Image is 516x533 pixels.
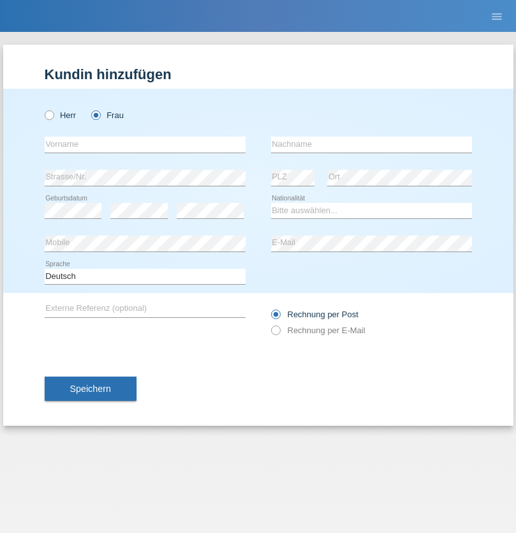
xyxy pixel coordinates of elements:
label: Herr [45,110,77,120]
h1: Kundin hinzufügen [45,66,472,82]
label: Frau [91,110,124,120]
span: Speichern [70,384,111,394]
a: menu [484,12,510,20]
label: Rechnung per E-Mail [271,326,365,335]
input: Frau [91,110,100,119]
button: Speichern [45,377,136,401]
input: Rechnung per E-Mail [271,326,279,342]
label: Rechnung per Post [271,310,358,319]
input: Rechnung per Post [271,310,279,326]
i: menu [490,10,503,23]
input: Herr [45,110,53,119]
